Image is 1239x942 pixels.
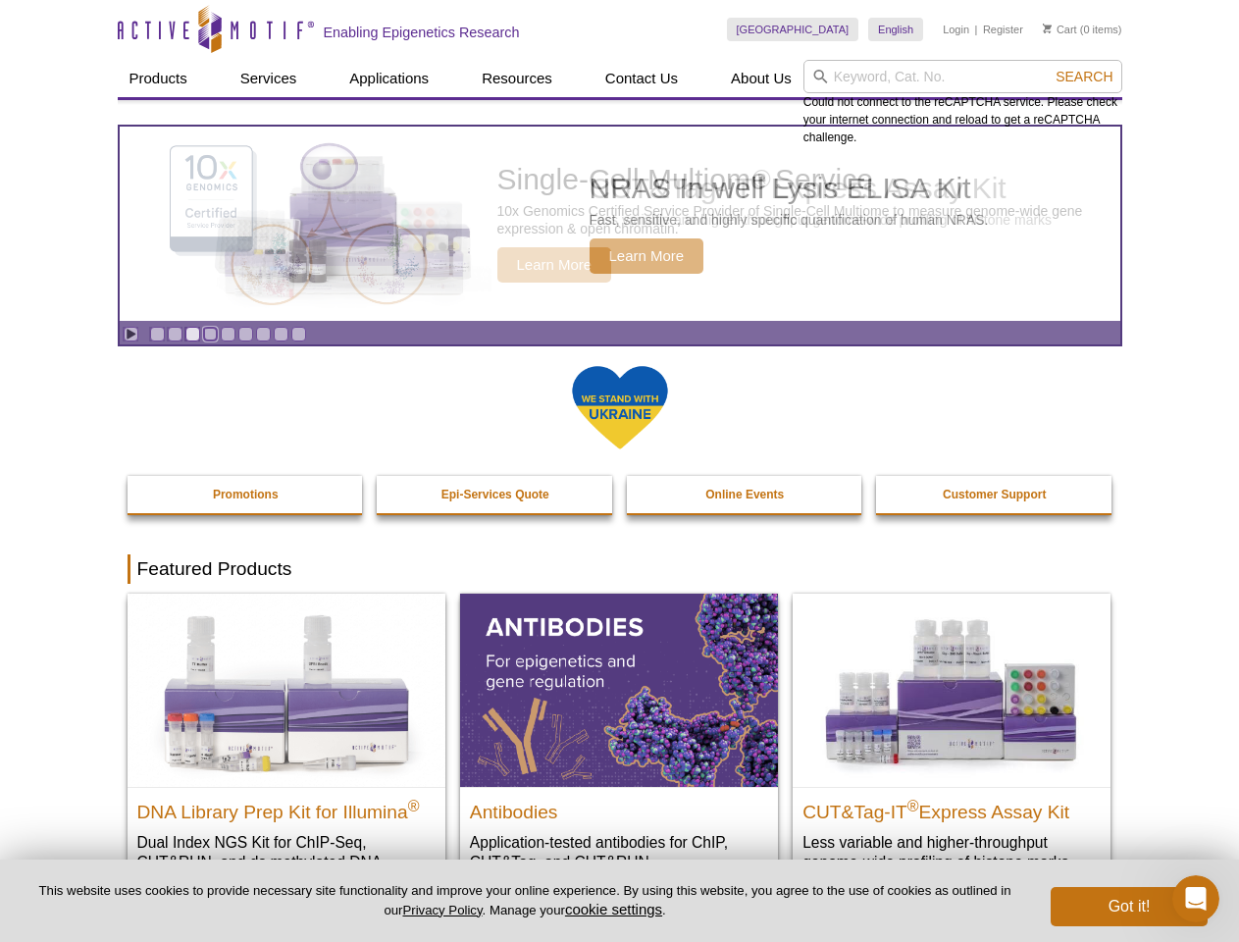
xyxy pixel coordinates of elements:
p: Dual Index NGS Kit for ChIP-Seq, CUT&RUN, and ds methylated DNA assays. [137,832,436,892]
sup: ® [907,797,919,813]
a: Go to slide 9 [291,327,306,341]
a: Go to slide 5 [221,327,235,341]
img: DNA Library Prep Kit for Illumina [128,594,445,786]
p: Application-tested antibodies for ChIP, CUT&Tag, and CUT&RUN. [470,832,768,872]
a: Go to slide 3 [185,327,200,341]
h2: CUT&Tag-IT Express Assay Kit [802,793,1101,822]
li: (0 items) [1043,18,1122,41]
a: Services [229,60,309,97]
a: English [868,18,923,41]
article: Single-Cell Multiome Service [120,127,1120,321]
h2: Enabling Epigenetics Research [324,24,520,41]
a: Epi-Services Quote [377,476,614,513]
strong: Promotions [213,488,279,501]
a: Applications [337,60,440,97]
a: Online Events [627,476,864,513]
p: This website uses cookies to provide necessary site functionality and improve your online experie... [31,882,1018,919]
a: Register [983,23,1023,36]
a: Go to slide 1 [150,327,165,341]
h2: Single-Cell Multiome Service [497,165,1110,194]
a: Promotions [128,476,365,513]
h2: Antibodies [470,793,768,822]
a: Go to slide 4 [203,327,218,341]
p: 10x Genomics Certified Service Provider of Single-Cell Multiome to measure genome-wide gene expre... [497,202,1110,237]
a: Go to slide 2 [168,327,182,341]
div: Could not connect to the reCAPTCHA service. Please check your internet connection and reload to g... [803,60,1122,146]
a: About Us [719,60,803,97]
a: CUT&Tag-IT® Express Assay Kit CUT&Tag-IT®Express Assay Kit Less variable and higher-throughput ge... [793,594,1110,891]
img: We Stand With Ukraine [571,364,669,451]
a: Contact Us [594,60,690,97]
li: | [975,18,978,41]
p: Less variable and higher-throughput genome-wide profiling of histone marks​. [802,832,1101,872]
a: DNA Library Prep Kit for Illumina DNA Library Prep Kit for Illumina® Dual Index NGS Kit for ChIP-... [128,594,445,911]
a: Go to slide 6 [238,327,253,341]
img: All Antibodies [460,594,778,786]
img: Your Cart [1043,24,1052,33]
button: Search [1050,68,1118,85]
a: Go to slide 8 [274,327,288,341]
a: Go to slide 7 [256,327,271,341]
a: Cart [1043,23,1077,36]
span: Learn More [497,247,612,283]
a: Login [943,23,969,36]
button: Got it! [1051,887,1208,926]
a: Customer Support [876,476,1113,513]
sup: ® [408,797,420,813]
a: Toggle autoplay [124,327,138,341]
img: CUT&Tag-IT® Express Assay Kit [793,594,1110,786]
button: cookie settings [565,901,662,917]
h2: DNA Library Prep Kit for Illumina [137,793,436,822]
strong: Epi-Services Quote [441,488,549,501]
img: Single-Cell Multiome Service [151,134,445,314]
a: All Antibodies Antibodies Application-tested antibodies for ChIP, CUT&Tag, and CUT&RUN. [460,594,778,891]
h2: Featured Products [128,554,1112,584]
strong: Customer Support [943,488,1046,501]
a: [GEOGRAPHIC_DATA] [727,18,859,41]
a: Resources [470,60,564,97]
span: Search [1056,69,1112,84]
strong: Online Events [705,488,784,501]
a: Products [118,60,199,97]
a: Privacy Policy [402,903,482,917]
input: Keyword, Cat. No. [803,60,1122,93]
iframe: Intercom live chat [1172,875,1219,922]
a: Single-Cell Multiome Service Single-Cell Multiome Service 10x Genomics Certified Service Provider... [120,127,1120,321]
